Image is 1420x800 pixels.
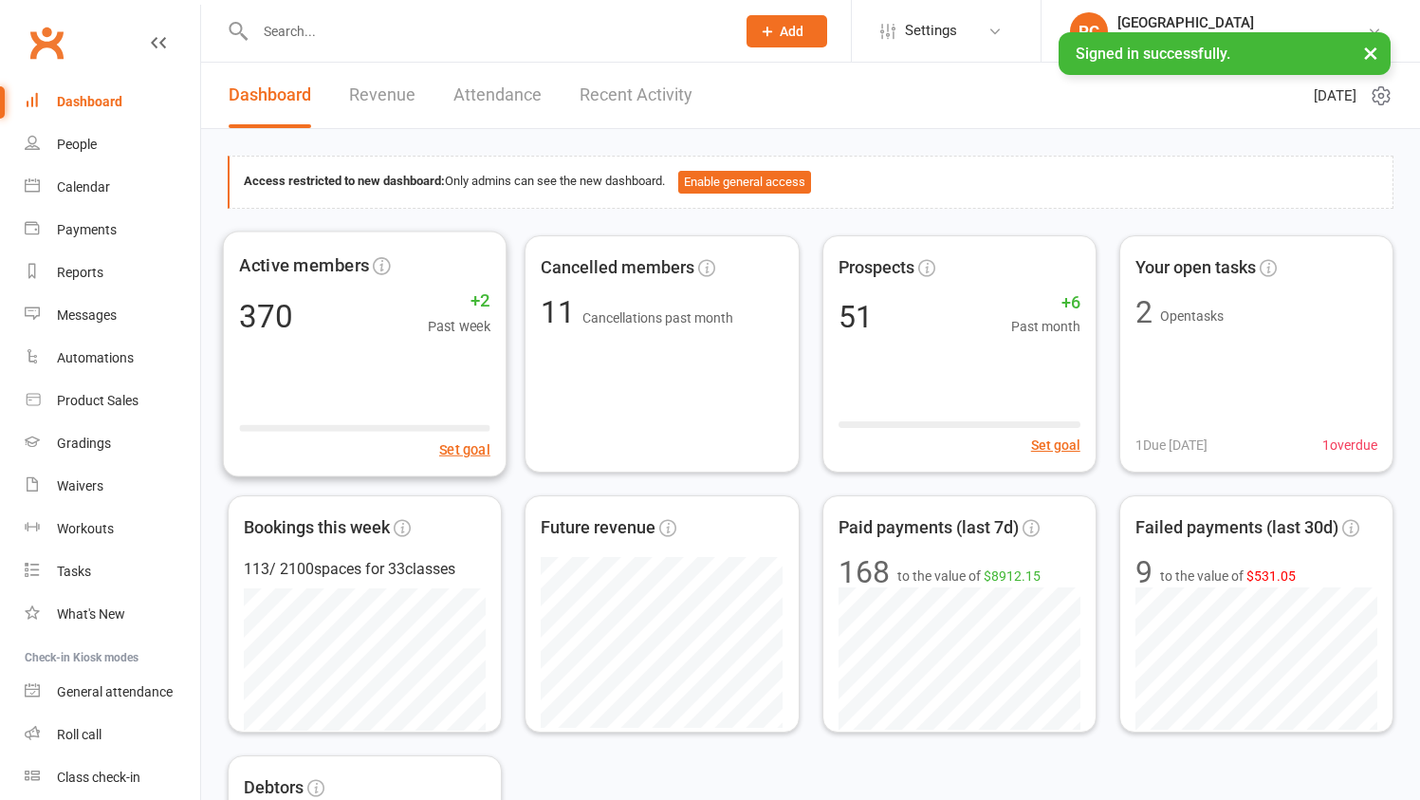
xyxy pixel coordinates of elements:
div: Reports [57,265,103,280]
a: General attendance kiosk mode [25,671,200,714]
div: [GEOGRAPHIC_DATA] [1117,14,1367,31]
button: Enable general access [678,171,811,194]
span: +6 [1011,289,1080,317]
a: Roll call [25,714,200,756]
span: $8912.15 [984,568,1041,584]
div: Gradings [57,436,111,451]
span: Cancellations past month [582,310,733,326]
a: Product Sales [25,380,200,422]
span: 1 Due [DATE] [1135,435,1208,456]
span: Cancelled members [541,254,694,282]
div: Only admins can see the new dashboard. [244,171,1378,194]
a: Payments [25,209,200,251]
button: × [1354,32,1388,73]
div: Tasks [57,564,91,579]
a: Reports [25,251,200,294]
span: Open tasks [1160,308,1224,324]
button: Set goal [1031,435,1080,456]
a: Tasks [25,550,200,593]
div: 9 [1135,557,1153,587]
div: Product Sales [57,393,138,408]
span: Failed payments (last 30d) [1135,514,1338,542]
a: Automations [25,337,200,380]
div: 51 [839,302,873,332]
button: Set goal [439,437,490,459]
a: Clubworx [23,19,70,66]
div: 370 [239,300,292,331]
div: Messages [57,307,117,323]
span: Active members [239,251,369,279]
a: Calendar [25,166,200,209]
div: PC [1070,12,1108,50]
div: Class check-in [57,770,140,785]
strong: Access restricted to new dashboard: [244,174,445,188]
a: Revenue [349,63,415,128]
div: Dashboard [57,94,122,109]
span: Settings [905,9,957,52]
div: 168 [839,557,890,587]
span: Paid payments (last 7d) [839,514,1019,542]
div: General attendance [57,684,173,699]
span: Add [780,24,803,39]
span: Past month [1011,316,1080,337]
div: Automations [57,350,134,365]
span: Your open tasks [1135,254,1256,282]
span: to the value of [1160,566,1296,586]
div: 2 [1135,297,1153,327]
span: [DATE] [1314,84,1356,107]
a: Dashboard [229,63,311,128]
div: Roll call [57,727,101,742]
span: Signed in successfully. [1076,45,1230,63]
div: Calendar [57,179,110,195]
span: to the value of [897,566,1041,586]
button: Add [747,15,827,47]
div: Payments [57,222,117,237]
span: Bookings this week [244,514,390,542]
a: Attendance [453,63,542,128]
div: People [57,137,97,152]
span: 11 [541,294,582,330]
div: Pollets Martial Arts - [GEOGRAPHIC_DATA] [1117,31,1367,48]
div: What's New [57,606,125,622]
span: $531.05 [1246,568,1296,584]
span: Future revenue [541,514,655,542]
a: What's New [25,593,200,636]
a: Dashboard [25,81,200,123]
span: Prospects [839,254,914,282]
span: Past week [428,315,490,337]
a: Recent Activity [580,63,692,128]
a: Messages [25,294,200,337]
div: Workouts [57,521,114,536]
div: 113 / 2100 spaces for 33 classes [244,557,486,582]
span: +2 [428,287,490,315]
a: Class kiosk mode [25,756,200,799]
a: Workouts [25,508,200,550]
a: Waivers [25,465,200,508]
a: Gradings [25,422,200,465]
div: Waivers [57,478,103,493]
input: Search... [249,18,722,45]
a: People [25,123,200,166]
span: 1 overdue [1322,435,1377,456]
